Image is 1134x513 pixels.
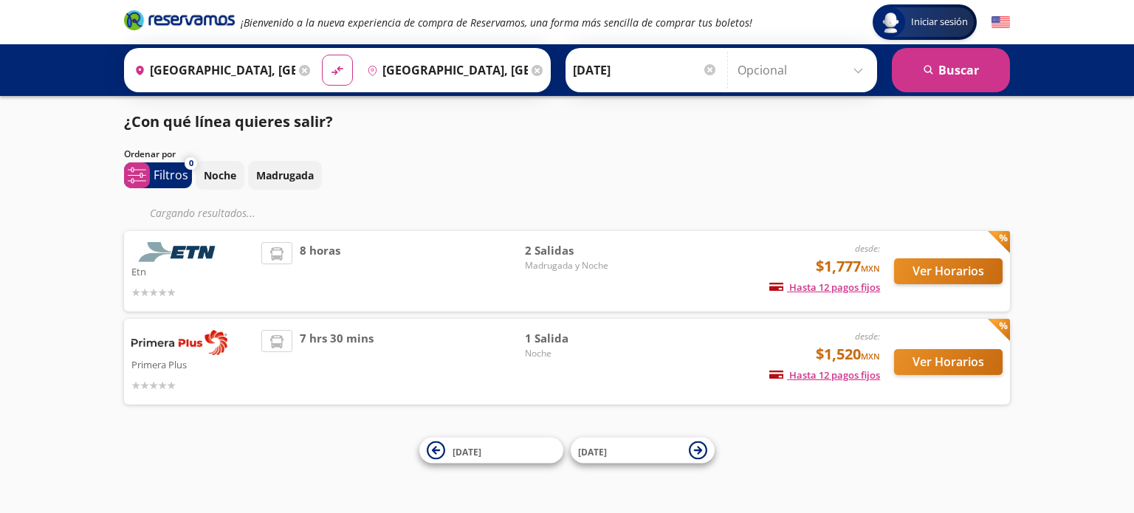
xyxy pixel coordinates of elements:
img: Primera Plus [131,330,227,355]
p: Madrugada [256,168,314,183]
p: Filtros [154,166,188,184]
span: 0 [189,157,193,170]
small: MXN [861,351,880,362]
p: ¿Con qué línea quieres salir? [124,111,333,133]
input: Opcional [738,52,870,89]
button: English [992,13,1010,32]
span: $1,520 [816,343,880,365]
span: Hasta 12 pagos fijos [769,280,880,294]
span: Madrugada y Noche [525,259,628,272]
button: [DATE] [571,438,715,464]
span: [DATE] [453,445,481,458]
button: 0Filtros [124,162,192,188]
span: Noche [525,347,628,360]
input: Elegir Fecha [573,52,718,89]
span: [DATE] [578,445,607,458]
p: Ordenar por [124,148,176,161]
span: 7 hrs 30 mins [300,330,374,393]
button: Ver Horarios [894,258,1003,284]
p: Primera Plus [131,355,254,373]
span: $1,777 [816,255,880,278]
span: 8 horas [300,242,340,300]
img: Etn [131,242,227,262]
p: Noche [204,168,236,183]
button: Noche [196,161,244,190]
span: Iniciar sesión [905,15,974,30]
span: 1 Salida [525,330,628,347]
span: Hasta 12 pagos fijos [769,368,880,382]
button: Ver Horarios [894,349,1003,375]
small: MXN [861,263,880,274]
em: Cargando resultados ... [150,206,255,220]
span: 2 Salidas [525,242,628,259]
a: Brand Logo [124,9,235,35]
button: Madrugada [248,161,322,190]
em: desde: [855,330,880,342]
input: Buscar Origen [128,52,295,89]
em: ¡Bienvenido a la nueva experiencia de compra de Reservamos, una forma más sencilla de comprar tus... [241,16,752,30]
i: Brand Logo [124,9,235,31]
p: Etn [131,262,254,280]
button: [DATE] [419,438,563,464]
button: Buscar [892,48,1010,92]
input: Buscar Destino [361,52,528,89]
em: desde: [855,242,880,255]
